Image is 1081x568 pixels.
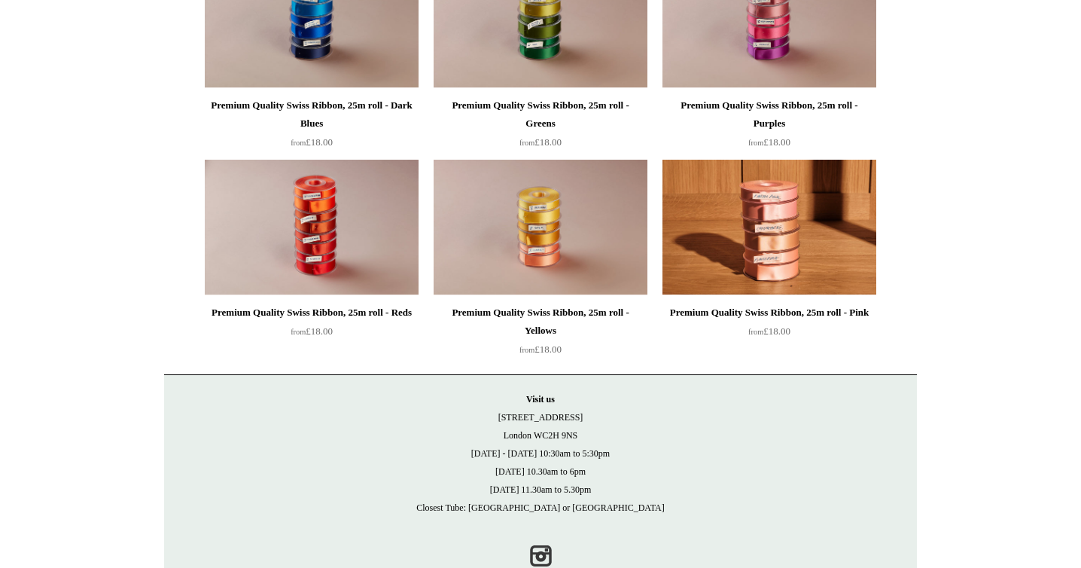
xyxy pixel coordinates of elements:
a: Premium Quality Swiss Ribbon, 25m roll - Reds Premium Quality Swiss Ribbon, 25m roll - Reds [205,160,419,295]
span: £18.00 [291,325,333,337]
span: from [748,328,763,336]
span: from [748,139,763,147]
div: Premium Quality Swiss Ribbon, 25m roll - Dark Blues [209,96,415,133]
span: £18.00 [519,136,562,148]
p: [STREET_ADDRESS] London WC2H 9NS [DATE] - [DATE] 10:30am to 5:30pm [DATE] 10.30am to 6pm [DATE] 1... [179,390,902,517]
span: from [291,328,306,336]
a: Premium Quality Swiss Ribbon, 25m roll - Greens from£18.00 [434,96,647,158]
span: from [291,139,306,147]
a: Premium Quality Swiss Ribbon, 25m roll - Yellows from£18.00 [434,304,647,365]
div: Premium Quality Swiss Ribbon, 25m roll - Pink [666,304,872,322]
span: £18.00 [291,136,333,148]
a: Premium Quality Swiss Ribbon, 25m roll - Reds from£18.00 [205,304,419,365]
div: Premium Quality Swiss Ribbon, 25m roll - Reds [209,304,415,322]
img: Premium Quality Swiss Ribbon, 25m roll - Reds [205,160,419,295]
span: £18.00 [748,136,790,148]
a: Premium Quality Swiss Ribbon, 25m roll - Pink from£18.00 [662,304,876,365]
a: Premium Quality Swiss Ribbon, 25m roll - Purples from£18.00 [662,96,876,158]
strong: Visit us [526,394,555,405]
a: Premium Quality Swiss Ribbon, 25m roll - Dark Blues from£18.00 [205,96,419,158]
span: from [519,139,534,147]
div: Premium Quality Swiss Ribbon, 25m roll - Yellows [437,304,644,340]
img: Premium Quality Swiss Ribbon, 25m roll - Yellows [434,160,647,295]
a: Premium Quality Swiss Ribbon, 25m roll - Yellows Premium Quality Swiss Ribbon, 25m roll - Yellows [434,160,647,295]
div: Premium Quality Swiss Ribbon, 25m roll - Purples [666,96,872,133]
img: Premium Quality Swiss Ribbon, 25m roll - Pink [662,160,876,295]
span: £18.00 [519,344,562,355]
span: £18.00 [748,325,790,337]
span: from [519,346,534,354]
a: Premium Quality Swiss Ribbon, 25m roll - Pink Premium Quality Swiss Ribbon, 25m roll - Pink [662,160,876,295]
div: Premium Quality Swiss Ribbon, 25m roll - Greens [437,96,644,133]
